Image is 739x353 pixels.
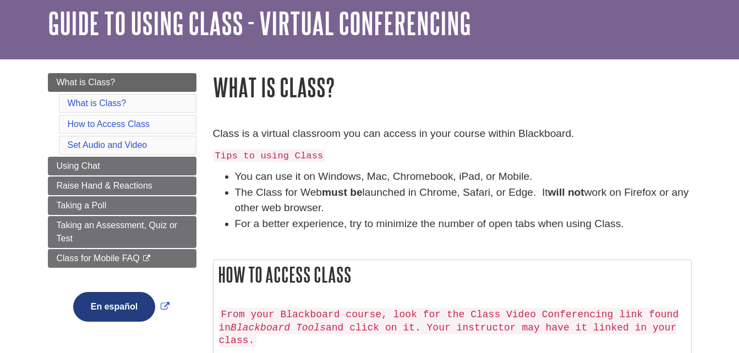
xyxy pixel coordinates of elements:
[70,302,172,311] a: Link opens in new window
[48,216,196,248] a: Taking an Assessment, Quiz or Test
[231,322,326,333] em: Blackboard Tools
[142,255,151,262] i: This link opens in a new window
[68,98,127,108] a: What is Class?
[48,196,196,215] a: Taking a Poll
[48,157,196,175] a: Using Chat
[213,126,692,142] p: Class is a virtual classroom you can access in your course within Blackboard.
[213,73,692,101] h1: What is Class?
[57,253,140,263] span: Class for Mobile FAQ
[48,73,196,92] a: What is Class?
[235,185,692,217] li: The Class for Web launched in Chrome, Safari, or Edge. It work on Firefox or any other web browser.
[213,150,326,162] code: Tips to using Class
[57,181,152,190] span: Raise Hand & Reactions
[68,140,147,150] a: Set Audio and Video
[322,186,363,198] strong: must be
[73,292,155,322] button: En español
[548,186,584,198] strong: will not
[48,249,196,268] a: Class for Mobile FAQ
[48,6,471,40] a: Guide to Using Class - Virtual Conferencing
[235,169,692,185] li: You can use it on Windows, Mac, Chromebook, iPad, or Mobile.
[57,201,107,210] span: Taking a Poll
[219,308,679,348] code: From your Blackboard course, look for the Class Video Conferencing link found in and click on it....
[57,161,100,170] span: Using Chat
[68,119,150,129] a: How to Access Class
[48,176,196,195] a: Raise Hand & Reactions
[57,78,116,87] span: What is Class?
[214,260,691,289] h2: How to Access Class
[57,220,178,243] span: Taking an Assessment, Quiz or Test
[48,73,196,340] div: Guide Page Menu
[235,216,692,232] li: For a better experience, try to minimize the number of open tabs when using Class.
